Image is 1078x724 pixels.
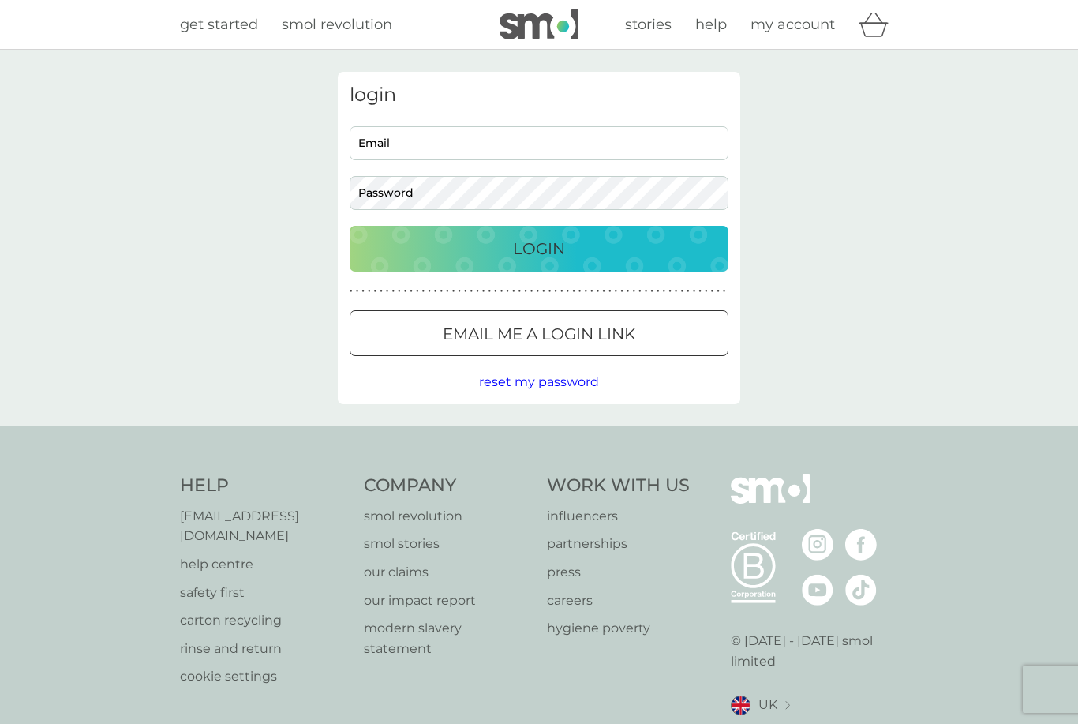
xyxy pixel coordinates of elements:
[542,287,545,295] p: ●
[476,287,479,295] p: ●
[180,13,258,36] a: get started
[364,534,532,554] a: smol stories
[361,287,365,295] p: ●
[368,287,371,295] p: ●
[512,287,515,295] p: ●
[500,9,578,39] img: smol
[608,287,612,295] p: ●
[680,287,683,295] p: ●
[434,287,437,295] p: ●
[859,9,898,40] div: basket
[758,695,777,715] span: UK
[530,287,533,295] p: ●
[695,13,727,36] a: help
[650,287,653,295] p: ●
[731,474,810,527] img: smol
[717,287,720,295] p: ●
[547,534,690,554] p: partnerships
[731,696,750,715] img: UK flag
[443,321,635,347] p: Email me a login link
[380,287,383,295] p: ●
[518,287,522,295] p: ●
[625,16,672,33] span: stories
[391,287,395,295] p: ●
[440,287,443,295] p: ●
[547,562,690,583] a: press
[597,287,600,295] p: ●
[560,287,563,295] p: ●
[547,618,690,639] a: hygiene poverty
[675,287,678,295] p: ●
[602,287,605,295] p: ●
[705,287,708,295] p: ●
[364,506,532,527] a: smol revolution
[180,506,348,546] a: [EMAIL_ADDRESS][DOMAIN_NAME]
[180,610,348,631] p: carton recycling
[356,287,359,295] p: ●
[386,287,389,295] p: ●
[410,287,413,295] p: ●
[524,287,527,295] p: ●
[627,287,630,295] p: ●
[446,287,449,295] p: ●
[180,639,348,659] a: rinse and return
[695,16,727,33] span: help
[282,13,392,36] a: smol revolution
[554,287,557,295] p: ●
[632,287,635,295] p: ●
[479,374,599,389] span: reset my password
[350,226,728,272] button: Login
[350,84,728,107] h3: login
[567,287,570,295] p: ●
[458,287,461,295] p: ●
[711,287,714,295] p: ●
[845,529,877,561] img: visit the smol Facebook page
[750,16,835,33] span: my account
[464,287,467,295] p: ●
[615,287,618,295] p: ●
[470,287,473,295] p: ●
[422,287,425,295] p: ●
[802,574,833,606] img: visit the smol Youtube page
[500,287,503,295] p: ●
[547,506,690,527] a: influencers
[488,287,491,295] p: ●
[404,287,407,295] p: ●
[693,287,696,295] p: ●
[584,287,587,295] p: ●
[572,287,575,295] p: ●
[350,310,728,356] button: Email me a login link
[506,287,509,295] p: ●
[364,562,532,583] a: our claims
[482,287,485,295] p: ●
[364,474,532,498] h4: Company
[180,16,258,33] span: get started
[802,529,833,561] img: visit the smol Instagram page
[548,287,552,295] p: ●
[180,583,348,603] a: safety first
[180,554,348,575] a: help centre
[620,287,623,295] p: ●
[180,474,348,498] h4: Help
[845,574,877,606] img: visit the smol Tiktok page
[663,287,666,295] p: ●
[731,631,899,671] p: © [DATE] - [DATE] smol limited
[364,591,532,611] a: our impact report
[398,287,401,295] p: ●
[723,287,726,295] p: ●
[452,287,455,295] p: ●
[479,372,599,392] button: reset my password
[625,13,672,36] a: stories
[364,618,532,658] a: modern slavery statement
[416,287,419,295] p: ●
